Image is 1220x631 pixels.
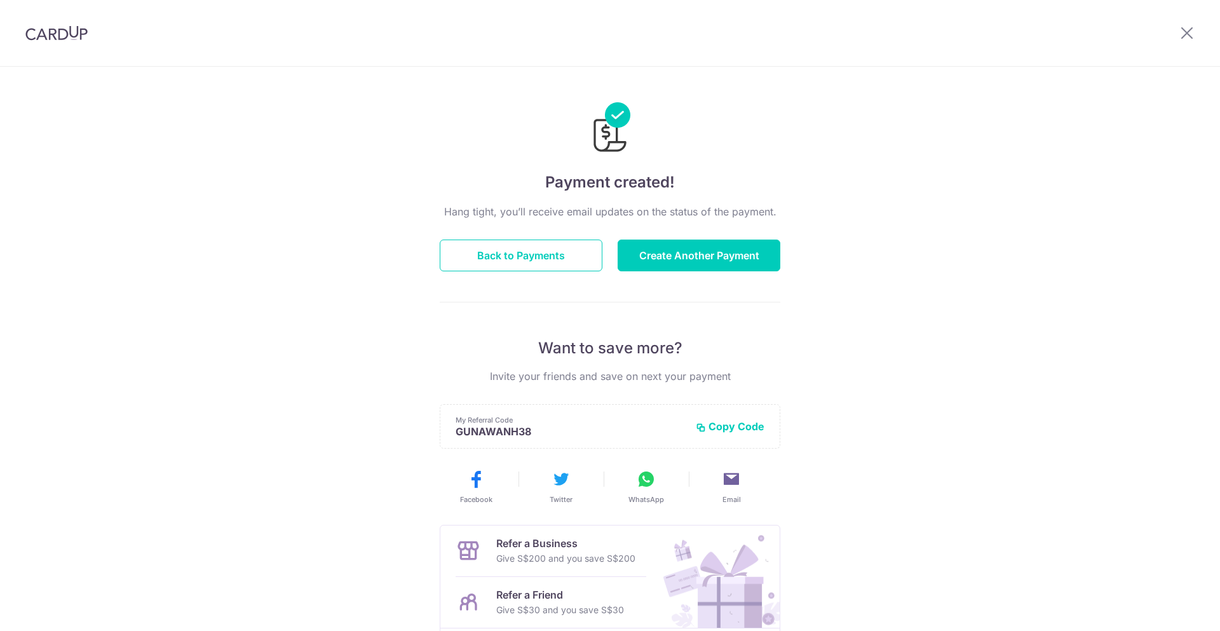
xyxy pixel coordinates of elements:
[524,469,599,505] button: Twitter
[460,494,492,505] span: Facebook
[456,415,686,425] p: My Referral Code
[25,25,88,41] img: CardUp
[550,494,573,505] span: Twitter
[440,204,780,219] p: Hang tight, you’ll receive email updates on the status of the payment.
[651,526,780,628] img: Refer
[609,469,684,505] button: WhatsApp
[496,602,624,618] p: Give S$30 and you save S$30
[496,536,635,551] p: Refer a Business
[496,587,624,602] p: Refer a Friend
[440,338,780,358] p: Want to save more?
[618,240,780,271] button: Create Another Payment
[694,469,769,505] button: Email
[722,494,741,505] span: Email
[628,494,664,505] span: WhatsApp
[696,420,764,433] button: Copy Code
[438,469,513,505] button: Facebook
[440,369,780,384] p: Invite your friends and save on next your payment
[590,102,630,156] img: Payments
[496,551,635,566] p: Give S$200 and you save S$200
[440,240,602,271] button: Back to Payments
[440,171,780,194] h4: Payment created!
[456,425,686,438] p: GUNAWANH38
